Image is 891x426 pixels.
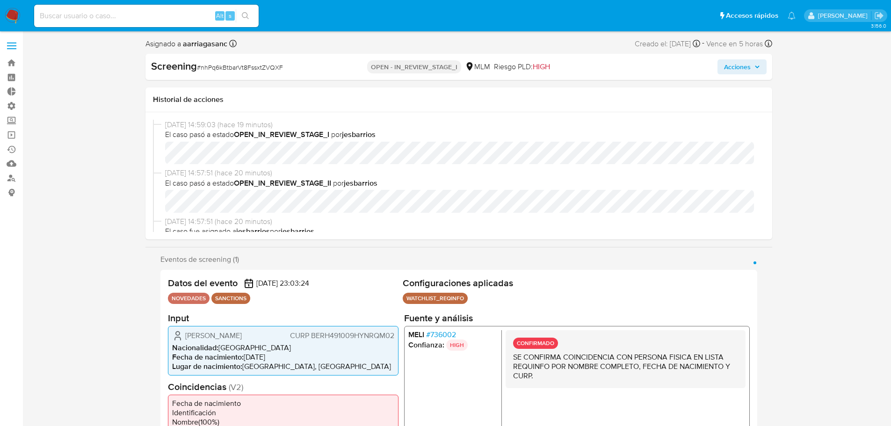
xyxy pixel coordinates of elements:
span: Asignado a [145,39,227,49]
b: jesbarrios [281,226,314,237]
b: OPEN_IN_REVIEW_STAGE_II [234,178,331,188]
button: Acciones [717,59,767,74]
span: Riesgo PLD: [494,62,550,72]
b: jesbarrios [344,178,377,188]
span: # nhPq6kBtbarVt8FssxtZVQXF [197,63,283,72]
span: [DATE] 14:59:03 (hace 19 minutos) [165,120,761,130]
button: search-icon [236,9,255,22]
span: [DATE] 14:57:51 (hace 20 minutos) [165,217,761,227]
h1: Historial de acciones [153,95,765,104]
a: Salir [874,11,884,21]
span: Acciones [724,59,751,74]
span: El caso pasó a estado por [165,178,761,188]
b: jesbarrios [236,226,270,237]
div: MLM [465,62,490,72]
b: aarriagasanc [181,38,227,49]
p: nicolas.tyrkiel@mercadolibre.com [818,11,871,20]
span: Accesos rápidos [726,11,778,21]
span: [DATE] 14:57:51 (hace 20 minutos) [165,168,761,178]
span: - [702,37,704,50]
span: s [229,11,232,20]
p: OPEN - IN_REVIEW_STAGE_I [367,60,461,73]
span: El caso pasó a estado por [165,130,761,140]
input: Buscar usuario o caso... [34,10,259,22]
div: Creado el: [DATE] [635,37,700,50]
span: HIGH [533,61,550,72]
b: jesbarrios [342,129,376,140]
b: Screening [151,58,197,73]
span: El caso fue asignado a por [165,226,761,237]
b: OPEN_IN_REVIEW_STAGE_I [234,129,329,140]
span: Alt [216,11,224,20]
span: Vence en 5 horas [706,39,763,49]
a: Notificaciones [788,12,796,20]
